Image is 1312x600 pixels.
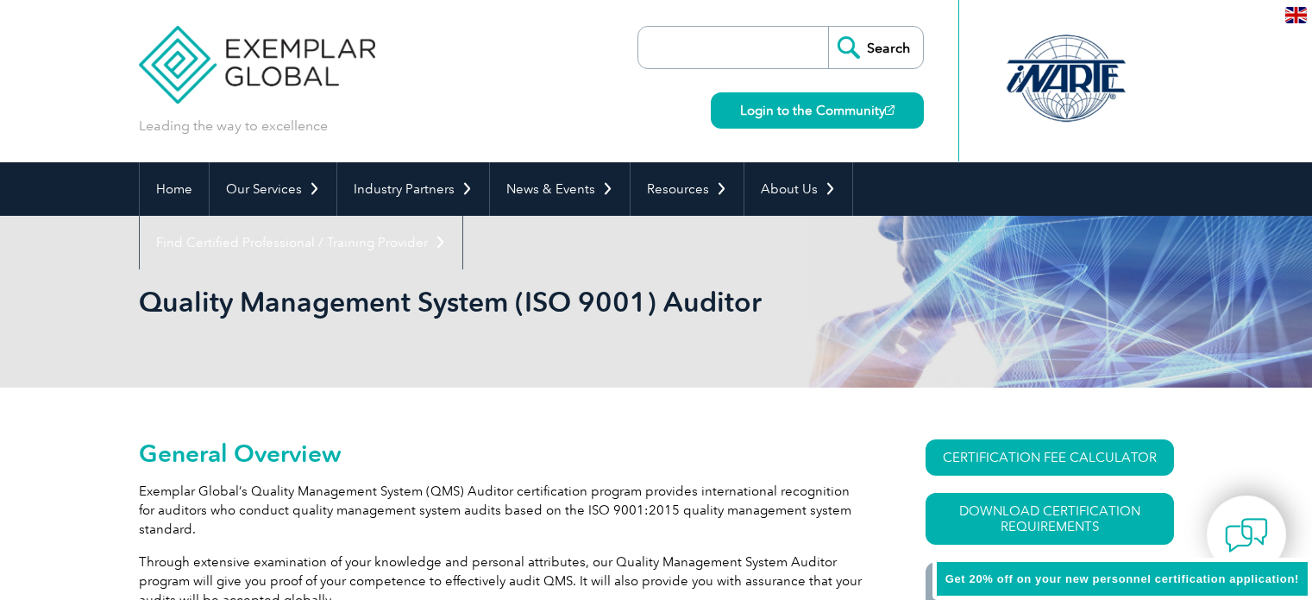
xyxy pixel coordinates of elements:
[337,162,489,216] a: Industry Partners
[140,162,209,216] a: Home
[926,439,1174,476] a: CERTIFICATION FEE CALCULATOR
[139,439,863,467] h2: General Overview
[490,162,630,216] a: News & Events
[885,105,895,115] img: open_square.png
[210,162,336,216] a: Our Services
[139,285,801,319] h1: Quality Management System (ISO 9001) Auditor
[140,216,462,269] a: Find Certified Professional / Training Provider
[631,162,744,216] a: Resources
[1285,7,1307,23] img: en
[139,117,328,136] p: Leading the way to excellence
[945,572,1299,585] span: Get 20% off on your new personnel certification application!
[711,92,924,129] a: Login to the Community
[139,482,863,539] p: Exemplar Global’s Quality Management System (QMS) Auditor certification program provides internat...
[1225,514,1268,557] img: contact-chat.png
[828,27,923,68] input: Search
[926,493,1174,545] a: Download Certification Requirements
[744,162,852,216] a: About Us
